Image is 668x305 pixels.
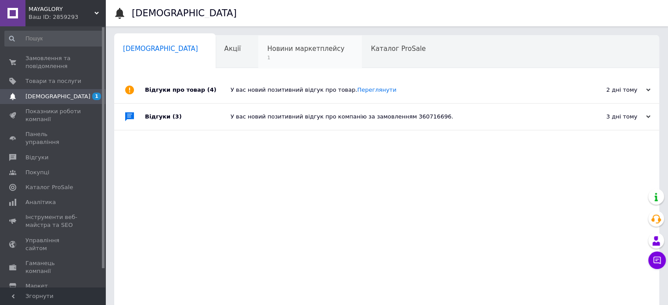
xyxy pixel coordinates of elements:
span: Відгуки [25,154,48,161]
span: (4) [207,86,217,93]
div: У вас новий позитивний відгук про товар. [231,86,563,94]
span: Новини маркетплейсу [267,45,344,53]
a: Переглянути [357,86,396,93]
span: Аналітика [25,198,56,206]
span: [DEMOGRAPHIC_DATA] [25,93,90,100]
span: Каталог ProSale [25,183,73,191]
span: (3) [173,113,182,120]
span: Інструменти веб-майстра та SEO [25,213,81,229]
span: 1 [267,54,344,61]
div: 2 дні тому [563,86,650,94]
span: MAYAGLORY [29,5,94,13]
span: Показники роботи компанії [25,108,81,123]
input: Пошук [4,31,104,47]
div: Відгуки про товар [145,77,231,103]
span: 1 [92,93,101,100]
span: Каталог ProSale [371,45,426,53]
h1: [DEMOGRAPHIC_DATA] [132,8,237,18]
div: 3 дні тому [563,113,650,121]
span: Замовлення та повідомлення [25,54,81,70]
div: Відгуки [145,104,231,130]
span: [DEMOGRAPHIC_DATA] [123,45,198,53]
span: Покупці [25,169,49,176]
span: Акції [224,45,241,53]
span: Управління сайтом [25,237,81,252]
button: Чат з покупцем [648,251,666,269]
span: Панель управління [25,130,81,146]
div: У вас новий позитивний відгук про компанію за замовленням 360716696. [231,113,563,121]
span: Гаманець компанії [25,259,81,275]
span: Маркет [25,282,48,290]
div: Ваш ID: 2859293 [29,13,105,21]
span: Товари та послуги [25,77,81,85]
